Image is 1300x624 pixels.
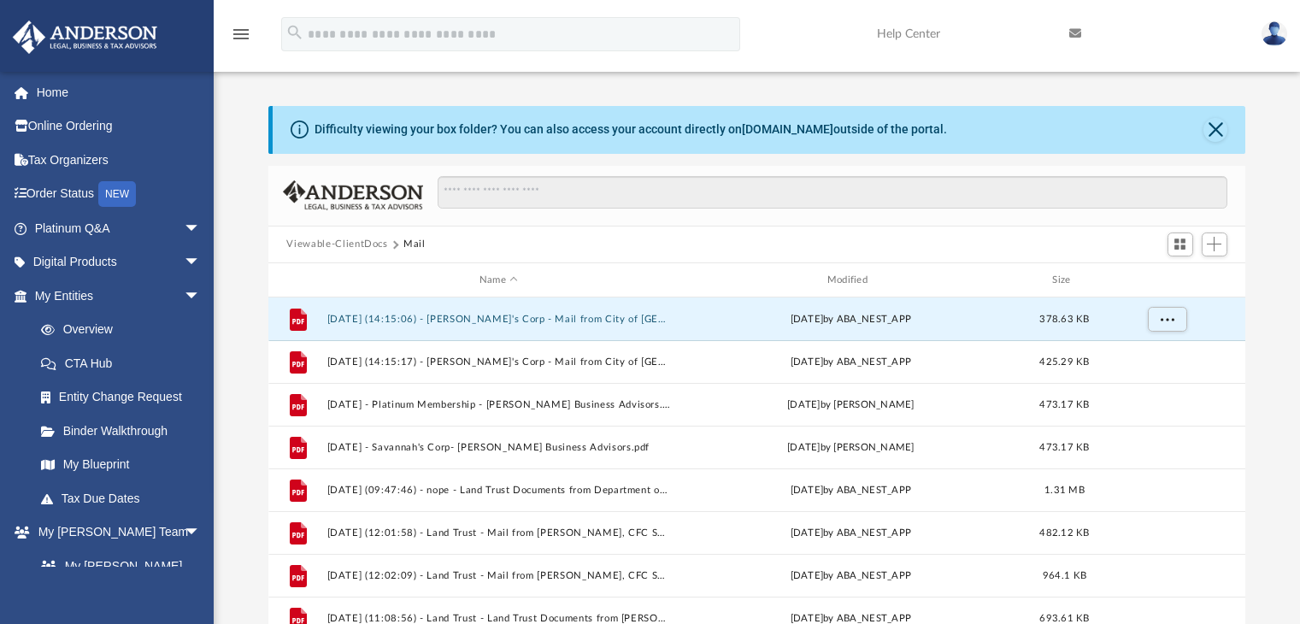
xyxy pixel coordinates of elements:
button: [DATE] - Platinum Membership - [PERSON_NAME] Business Advisors.pdf [326,399,671,410]
span: 473.17 KB [1039,443,1089,452]
button: Mail [403,237,426,252]
div: id [1106,273,1226,288]
span: 482.12 KB [1039,528,1089,538]
div: [DATE] by [PERSON_NAME] [679,440,1023,456]
a: [DOMAIN_NAME] [742,122,833,136]
a: Overview [24,313,226,347]
input: Search files and folders [438,176,1226,209]
a: CTA Hub [24,346,226,380]
div: Name [326,273,670,288]
div: [DATE] by ABA_NEST_APP [679,355,1023,370]
span: 693.61 KB [1039,614,1089,623]
div: Modified [678,273,1022,288]
a: Entity Change Request [24,380,226,415]
img: User Pic [1262,21,1287,46]
span: arrow_drop_down [184,245,218,280]
a: Tax Organizers [12,143,226,177]
button: [DATE] (14:15:06) - [PERSON_NAME]'s Corp - Mail from City of [GEOGRAPHIC_DATA] Parking Services.pdf [326,314,671,325]
span: arrow_drop_down [184,211,218,246]
i: menu [231,24,251,44]
div: [DATE] by ABA_NEST_APP [679,526,1023,541]
div: [DATE] by ABA_NEST_APP [679,312,1023,327]
button: Switch to Grid View [1168,233,1193,256]
div: NEW [98,181,136,207]
button: [DATE] (12:01:58) - Land Trust - Mail from [PERSON_NAME], CFC ST JOHNS COUNTY TAX COLLECTOR.pdf [326,527,671,539]
a: Order StatusNEW [12,177,226,212]
button: Viewable-ClientDocs [286,237,387,252]
div: [DATE] by [PERSON_NAME] [679,397,1023,413]
i: search [285,23,304,42]
div: Size [1030,273,1098,288]
a: My Entitiesarrow_drop_down [12,279,226,313]
a: Online Ordering [12,109,226,144]
span: arrow_drop_down [184,279,218,314]
button: [DATE] (09:47:46) - nope - Land Trust Documents from Department of Consumer and Business Affairs.pdf [326,485,671,496]
span: 1.31 MB [1044,486,1085,495]
a: My Blueprint [24,448,218,482]
span: 378.63 KB [1039,315,1089,324]
a: My [PERSON_NAME] Teamarrow_drop_down [12,515,218,550]
img: Anderson Advisors Platinum Portal [8,21,162,54]
a: Tax Due Dates [24,481,226,515]
div: [DATE] by ABA_NEST_APP [679,568,1023,584]
span: 425.29 KB [1039,357,1089,367]
span: 473.17 KB [1039,400,1089,409]
button: Close [1203,118,1227,142]
div: Difficulty viewing your box folder? You can also access your account directly on outside of the p... [315,121,947,138]
span: arrow_drop_down [184,515,218,550]
button: [DATE] - Savannah's Corp- [PERSON_NAME] Business Advisors.pdf [326,442,671,453]
a: Home [12,75,226,109]
div: id [275,273,318,288]
span: 964.1 KB [1042,571,1085,580]
a: Binder Walkthrough [24,414,226,448]
a: Platinum Q&Aarrow_drop_down [12,211,226,245]
button: [DATE] (11:08:56) - Land Trust - Land Trust Documents from [PERSON_NAME].pdf [326,613,671,624]
button: [DATE] (12:02:09) - Land Trust - Mail from [PERSON_NAME], CFC ST JOHNS COUNTY TAX COLLECTOR.pdf [326,570,671,581]
button: More options [1147,307,1186,333]
button: Add [1202,233,1227,256]
a: My [PERSON_NAME] Team [24,549,209,603]
a: Digital Productsarrow_drop_down [12,245,226,280]
div: [DATE] by ABA_NEST_APP [679,483,1023,498]
a: menu [231,32,251,44]
button: [DATE] (14:15:17) - [PERSON_NAME]'s Corp - Mail from City of [GEOGRAPHIC_DATA] Parking Services.pdf [326,356,671,368]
